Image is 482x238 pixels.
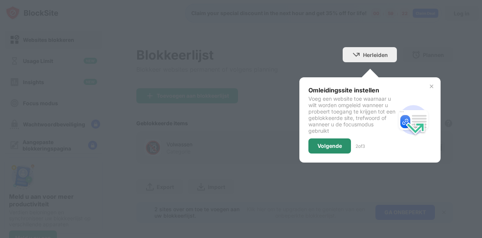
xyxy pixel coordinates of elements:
[363,52,388,58] div: Herleiden
[308,86,395,94] div: Omleidingssite instellen
[308,95,395,134] div: Voeg een website toe waarnaar u wilt worden omgeleid wanneer u probeert toegang te krijgen tot ee...
[355,143,365,149] div: 2 of 3
[317,143,342,149] div: Volgende
[429,83,435,89] img: x-button.svg
[395,102,432,138] img: redirect.svg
